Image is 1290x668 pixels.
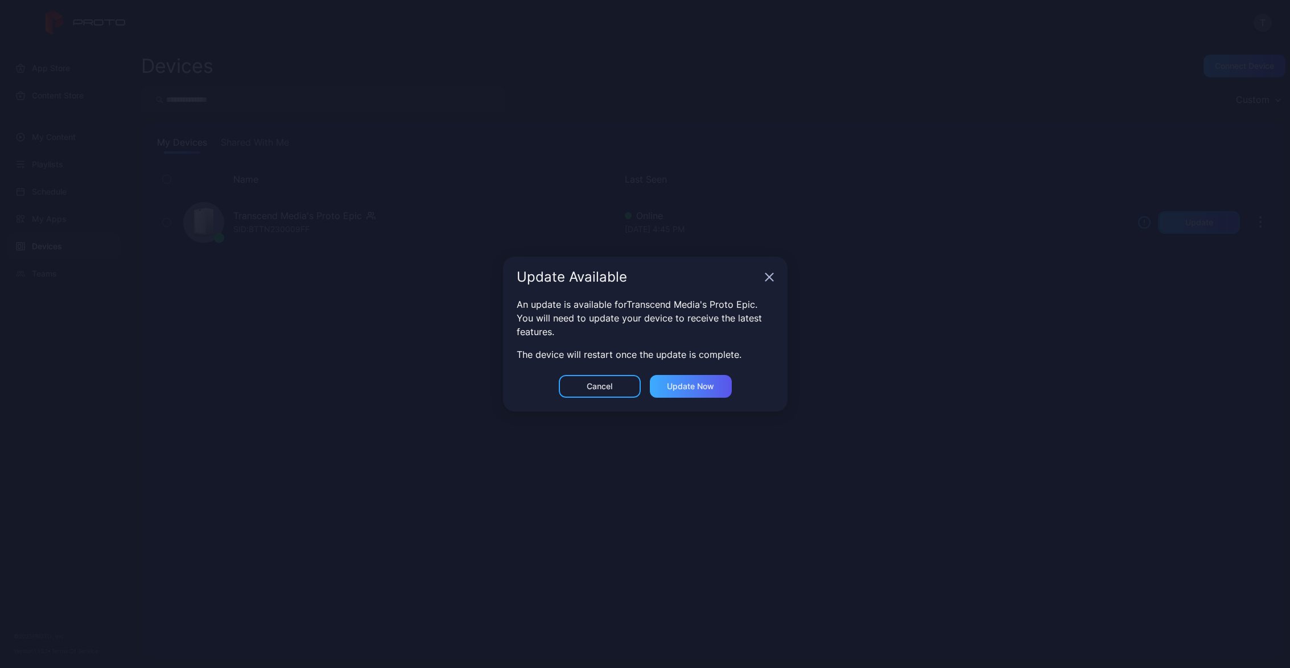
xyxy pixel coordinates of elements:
[517,298,774,311] div: An update is available for Transcend Media's Proto Epic .
[650,375,732,398] button: Update now
[667,382,714,391] div: Update now
[517,311,774,339] div: You will need to update your device to receive the latest features.
[587,382,612,391] div: Cancel
[517,348,774,361] div: The device will restart once the update is complete.
[517,270,760,284] div: Update Available
[559,375,641,398] button: Cancel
